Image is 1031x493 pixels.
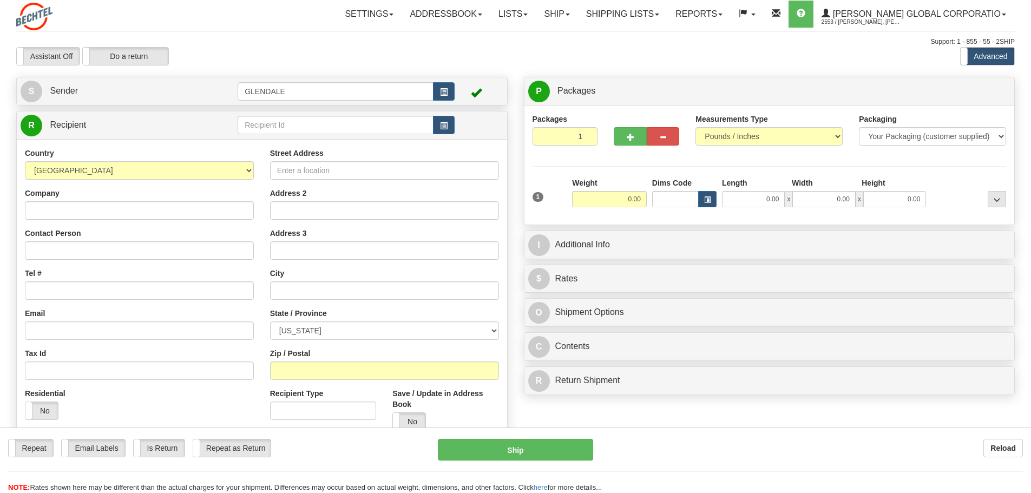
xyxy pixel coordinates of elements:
span: $ [528,268,550,290]
input: Enter a location [270,161,499,180]
label: Is Return [134,439,185,457]
label: Street Address [270,148,324,159]
span: Sender [50,86,78,95]
a: Settings [337,1,402,28]
input: Recipient Id [238,116,434,134]
iframe: chat widget [1006,191,1030,301]
a: CContents [528,336,1011,358]
label: Email [25,308,45,319]
span: 1 [533,192,544,202]
label: No [393,413,425,430]
label: Country [25,148,54,159]
label: Company [25,188,60,199]
span: I [528,234,550,256]
span: R [21,115,42,136]
a: Addressbook [402,1,490,28]
span: 2553 / [PERSON_NAME], [PERSON_NAME] [822,17,903,28]
img: logo2553.jpg [16,3,52,30]
span: x [856,191,863,207]
a: [PERSON_NAME] Global Corporatio 2553 / [PERSON_NAME], [PERSON_NAME] [813,1,1014,28]
label: Dims Code [652,178,692,188]
b: Reload [990,444,1016,452]
div: ... [988,191,1006,207]
a: Lists [490,1,536,28]
div: Support: 1 - 855 - 55 - 2SHIP [16,37,1015,47]
label: Assistant Off [17,48,80,65]
label: Do a return [83,48,168,65]
label: City [270,268,284,279]
a: OShipment Options [528,301,1011,324]
span: O [528,302,550,324]
label: Address 3 [270,228,307,239]
label: Length [722,178,747,188]
label: Repeat as Return [193,439,271,457]
label: Repeat [9,439,53,457]
label: Zip / Postal [270,348,311,359]
label: No [25,402,58,419]
a: R Recipient [21,114,214,136]
span: NOTE: [8,483,30,491]
label: Recipient Type [270,388,324,399]
span: P [528,81,550,102]
span: Packages [557,86,595,95]
label: Weight [572,178,597,188]
button: Ship [438,439,593,461]
label: Advanced [961,48,1014,65]
label: Contact Person [25,228,81,239]
input: Sender Id [238,82,434,101]
a: $Rates [528,268,1011,290]
label: Measurements Type [695,114,768,124]
a: P Packages [528,80,1011,102]
span: S [21,81,42,102]
label: Packaging [859,114,897,124]
a: S Sender [21,80,238,102]
label: State / Province [270,308,327,319]
button: Reload [983,439,1023,457]
label: Tax Id [25,348,46,359]
span: x [785,191,792,207]
label: Residential [25,388,65,399]
a: Shipping lists [578,1,667,28]
span: [PERSON_NAME] Global Corporatio [830,9,1001,18]
span: Recipient [50,120,86,129]
label: Save / Update in Address Book [392,388,498,410]
label: Address 2 [270,188,307,199]
label: Packages [533,114,568,124]
label: Email Labels [62,439,125,457]
a: here [534,483,548,491]
label: Height [862,178,885,188]
span: R [528,370,550,392]
label: Tel # [25,268,42,279]
span: C [528,336,550,358]
a: Reports [667,1,731,28]
a: Ship [536,1,577,28]
a: IAdditional Info [528,234,1011,256]
label: Width [792,178,813,188]
a: RReturn Shipment [528,370,1011,392]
